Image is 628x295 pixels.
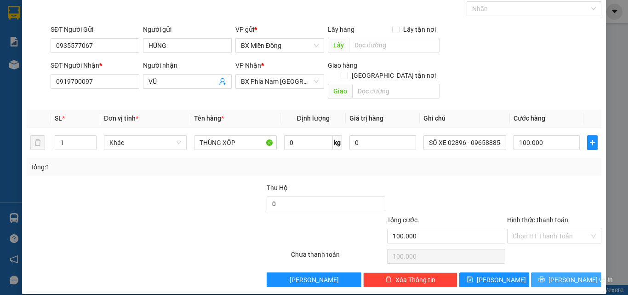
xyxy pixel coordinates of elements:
[587,135,598,150] button: plus
[63,39,122,69] li: VP BX Phía Nam [GEOGRAPHIC_DATA]
[235,62,261,69] span: VP Nhận
[241,39,319,52] span: BX Miền Đông
[51,60,139,70] div: SĐT Người Nhận
[30,135,45,150] button: delete
[477,275,526,285] span: [PERSON_NAME]
[194,135,277,150] input: VD: Bàn, Ghế
[143,60,232,70] div: Người nhận
[219,78,226,85] span: user-add
[349,135,416,150] input: 0
[290,249,386,266] div: Chưa thanh toán
[5,5,133,22] li: Cúc Tùng
[385,276,392,283] span: delete
[531,272,601,287] button: printer[PERSON_NAME] và In
[30,162,243,172] div: Tổng: 1
[548,275,613,285] span: [PERSON_NAME] và In
[194,115,224,122] span: Tên hàng
[5,39,63,49] li: VP BX Miền Đông
[423,135,506,150] input: Ghi Chú
[5,51,48,68] b: 339 Đinh Bộ Lĩnh, P26
[459,272,530,287] button: save[PERSON_NAME]
[51,24,139,35] div: SĐT Người Gửi
[5,51,11,58] span: environment
[514,115,545,122] span: Cước hàng
[297,115,329,122] span: Định lượng
[143,24,232,35] div: Người gửi
[104,115,138,122] span: Đơn vị tính
[538,276,545,283] span: printer
[395,275,435,285] span: Xóa Thông tin
[348,70,440,81] span: [GEOGRAPHIC_DATA] tận nơi
[507,216,568,224] label: Hình thức thanh toán
[352,84,440,98] input: Dọc đường
[109,136,181,150] span: Khác
[328,26,354,33] span: Lấy hàng
[328,84,352,98] span: Giao
[349,115,383,122] span: Giá trị hàng
[420,110,510,127] th: Ghi chú
[241,75,319,88] span: BX Phía Nam Nha Trang
[400,24,440,35] span: Lấy tận nơi
[328,62,357,69] span: Giao hàng
[328,38,349,52] span: Lấy
[55,115,62,122] span: SL
[349,38,440,52] input: Dọc đường
[588,139,597,146] span: plus
[267,272,361,287] button: [PERSON_NAME]
[235,24,324,35] div: VP gửi
[467,276,473,283] span: save
[290,275,339,285] span: [PERSON_NAME]
[267,184,288,191] span: Thu Hộ
[363,272,457,287] button: deleteXóa Thông tin
[333,135,342,150] span: kg
[387,216,417,224] span: Tổng cước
